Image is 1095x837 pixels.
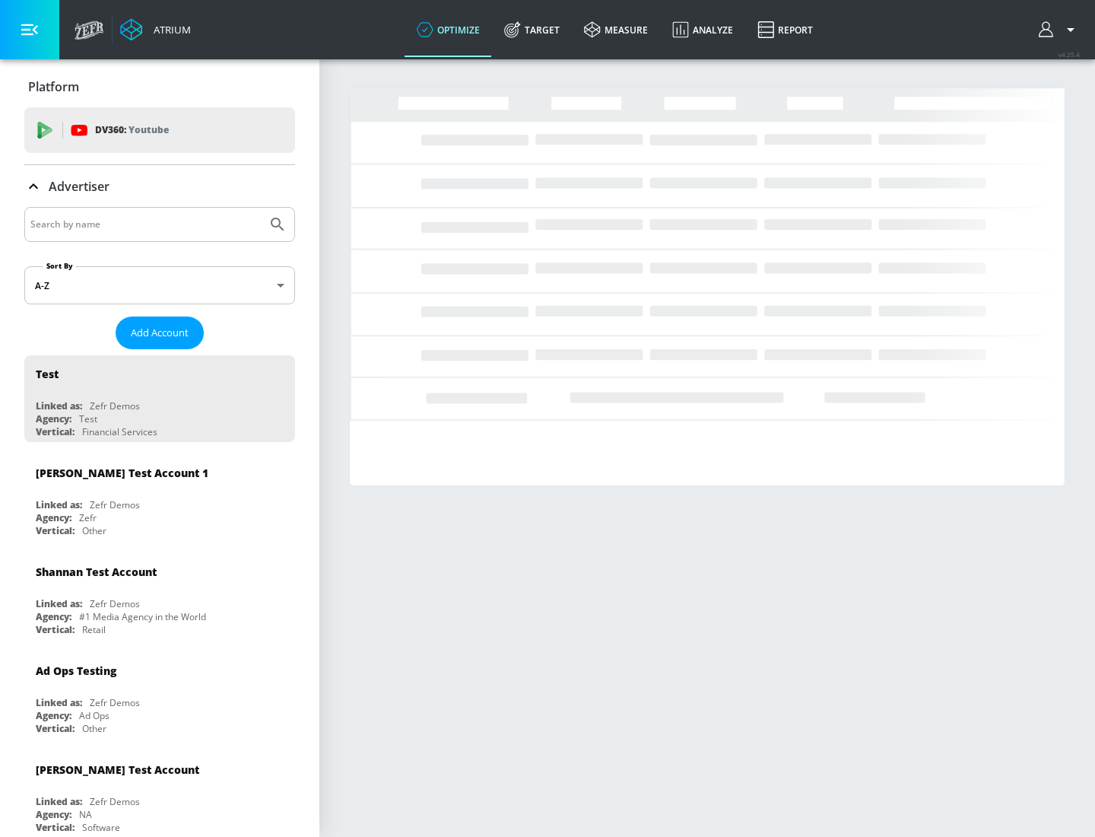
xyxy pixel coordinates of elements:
[79,610,206,623] div: #1 Media Agency in the World
[24,553,295,640] div: Shannan Test AccountLinked as:Zefr DemosAgency:#1 Media Agency in the WorldVertical:Retail
[24,65,295,108] div: Platform
[36,762,199,777] div: [PERSON_NAME] Test Account
[36,610,71,623] div: Agency:
[116,317,204,349] button: Add Account
[24,107,295,153] div: DV360: Youtube
[36,664,116,678] div: Ad Ops Testing
[82,722,106,735] div: Other
[36,399,82,412] div: Linked as:
[24,355,295,442] div: TestLinked as:Zefr DemosAgency:TestVertical:Financial Services
[24,454,295,541] div: [PERSON_NAME] Test Account 1Linked as:Zefr DemosAgency:ZefrVertical:Other
[405,2,492,57] a: optimize
[28,78,79,95] p: Platform
[660,2,745,57] a: Analyze
[36,367,59,381] div: Test
[36,412,71,425] div: Agency:
[82,821,120,834] div: Software
[90,498,140,511] div: Zefr Demos
[79,412,97,425] div: Test
[492,2,572,57] a: Target
[82,623,106,636] div: Retail
[36,425,75,438] div: Vertical:
[148,23,191,37] div: Atrium
[43,261,76,271] label: Sort By
[1058,50,1080,59] span: v 4.25.4
[36,709,71,722] div: Agency:
[572,2,660,57] a: measure
[24,165,295,208] div: Advertiser
[36,623,75,636] div: Vertical:
[90,399,140,412] div: Zefr Demos
[36,722,75,735] div: Vertical:
[49,178,109,195] p: Advertiser
[90,696,140,709] div: Zefr Demos
[79,808,92,821] div: NA
[95,122,169,138] p: DV360:
[120,18,191,41] a: Atrium
[745,2,825,57] a: Report
[90,795,140,808] div: Zefr Demos
[36,524,75,537] div: Vertical:
[36,498,82,511] div: Linked as:
[36,597,82,610] div: Linked as:
[36,466,208,480] div: [PERSON_NAME] Test Account 1
[36,821,75,834] div: Vertical:
[82,425,157,438] div: Financial Services
[36,511,71,524] div: Agency:
[24,266,295,304] div: A-Z
[131,324,189,342] span: Add Account
[90,597,140,610] div: Zefr Demos
[36,565,157,579] div: Shannan Test Account
[36,696,82,709] div: Linked as:
[24,652,295,739] div: Ad Ops TestingLinked as:Zefr DemosAgency:Ad OpsVertical:Other
[82,524,106,537] div: Other
[79,709,109,722] div: Ad Ops
[30,215,261,234] input: Search by name
[129,122,169,138] p: Youtube
[36,795,82,808] div: Linked as:
[36,808,71,821] div: Agency:
[79,511,97,524] div: Zefr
